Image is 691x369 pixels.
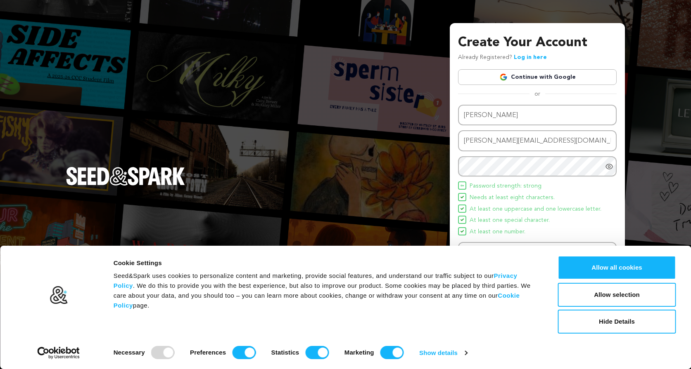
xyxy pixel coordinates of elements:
img: logo [49,286,68,305]
a: Seed&Spark Homepage [66,167,185,202]
div: Cookie Settings [114,258,539,268]
strong: Preferences [190,349,226,356]
div: Seed&Spark uses cookies to personalize content and marketing, provide social features, and unders... [114,271,539,310]
button: Hide Details [558,310,676,334]
span: Password strength: strong [470,181,541,191]
button: Allow selection [558,283,676,307]
img: Seed&Spark Logo [66,167,185,185]
p: Already Registered? [458,53,547,63]
img: Google logo [499,73,508,81]
span: At least one special character. [470,216,550,226]
a: Show details [419,347,467,359]
a: Show password as plain text. Warning: this will display your password on the screen. [605,162,613,171]
img: Seed&Spark Icon [461,184,464,187]
strong: Marketing [344,349,374,356]
input: Name [458,105,617,126]
a: Log in here [514,54,547,60]
span: At least one number. [470,227,525,237]
img: Seed&Spark Icon [461,230,464,233]
span: or [530,90,545,98]
h3: Create Your Account [458,33,617,53]
span: Needs at least eight characters. [470,193,555,203]
span: At least one uppercase and one lowercase letter. [470,204,601,214]
img: Seed&Spark Icon [461,195,464,199]
img: Seed&Spark Icon [461,218,464,221]
input: Email address [458,130,617,151]
button: Allow all cookies [558,256,676,280]
strong: Statistics [271,349,299,356]
a: Usercentrics Cookiebot - opens in a new window [22,347,95,359]
a: Continue with Google [458,69,617,85]
strong: Necessary [114,349,145,356]
img: Seed&Spark Icon [461,207,464,210]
